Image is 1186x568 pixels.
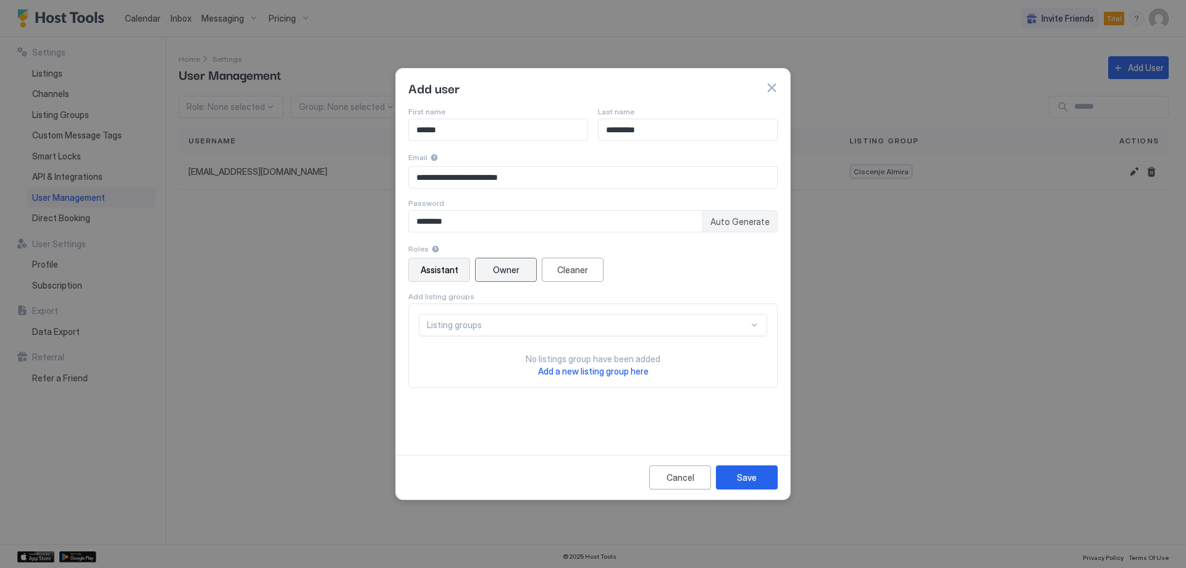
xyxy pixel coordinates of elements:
span: Add user [408,78,460,97]
span: First name [408,107,445,116]
input: Input Field [599,119,777,140]
div: Assistant [421,263,458,276]
div: Cleaner [557,263,588,276]
span: Add a new listing group here [538,366,649,376]
span: Roles [408,244,429,253]
button: Save [716,465,778,490]
button: Cleaner [542,258,604,282]
div: Owner [493,263,519,276]
button: Assistant [408,258,470,282]
button: Cancel [649,465,711,490]
span: Add listing groups [408,292,474,301]
input: Input Field [409,119,587,140]
input: Input Field [409,167,777,188]
span: No listings group have been added [526,354,660,365]
span: Password [408,198,444,208]
input: Input Field [409,211,702,232]
span: Email [408,153,427,162]
span: Auto Generate [710,216,770,227]
a: Add a new listing group here [538,365,649,378]
span: Last name [598,107,634,116]
iframe: Intercom live chat [12,526,42,556]
div: Save [737,471,757,484]
div: Cancel [667,471,694,484]
div: Listing groups [427,320,749,331]
button: Owner [475,258,537,282]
